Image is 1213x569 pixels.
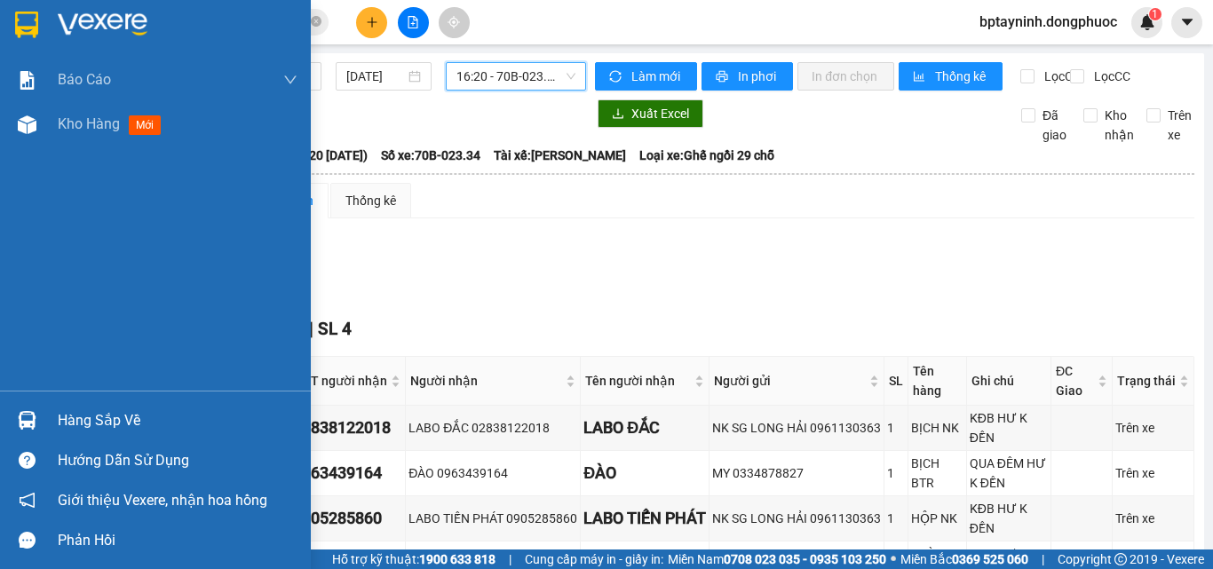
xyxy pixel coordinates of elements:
[18,71,36,90] img: solution-icon
[1171,7,1202,38] button: caret-down
[884,357,908,406] th: SL
[738,67,779,86] span: In phơi
[1139,14,1155,30] img: icon-new-feature
[15,12,38,38] img: logo-vxr
[290,496,406,541] td: 0905285860
[1037,67,1083,86] span: Lọc CR
[935,67,988,86] span: Thống kê
[887,418,905,438] div: 1
[525,549,663,569] span: Cung cấp máy in - giấy in:
[712,418,881,438] div: NK SG LONG HẢI 0961130363
[311,14,321,31] span: close-circle
[18,411,36,430] img: warehouse-icon
[129,115,161,135] span: mới
[609,70,624,84] span: sync
[1056,361,1094,400] span: ĐC Giao
[419,552,496,566] strong: 1900 633 818
[887,509,905,528] div: 1
[970,408,1048,447] div: KĐB HƯ K ĐỀN
[595,62,697,91] button: syncLàm mới
[1152,8,1158,20] span: 1
[899,62,1003,91] button: bar-chartThống kê
[58,489,267,511] span: Giới thiệu Vexere, nhận hoa hồng
[712,509,881,528] div: NK SG LONG HẢI 0961130363
[1117,371,1176,391] span: Trạng thái
[509,549,511,569] span: |
[970,454,1048,493] div: QUA ĐÊM HƯ K ĐỀN
[311,16,321,27] span: close-circle
[891,556,896,563] span: ⚪️
[712,463,881,483] div: MY 0334878827
[598,99,703,128] button: downloadXuất Excel
[19,452,36,469] span: question-circle
[900,549,1028,569] span: Miền Bắc
[797,62,894,91] button: In đơn chọn
[583,415,706,440] div: LABO ĐẮC
[1149,8,1161,20] sup: 1
[408,509,577,528] div: LABO TIẾN PHÁT 0905285860
[293,506,402,531] div: 0905285860
[581,406,710,451] td: LABO ĐẮC
[716,70,731,84] span: printer
[407,16,419,28] span: file-add
[911,454,963,493] div: BỊCH BTR
[1035,106,1074,145] span: Đã giao
[18,115,36,134] img: warehouse-icon
[58,447,297,474] div: Hướng dẫn sử dụng
[887,463,905,483] div: 1
[398,7,429,38] button: file-add
[366,16,378,28] span: plus
[332,549,496,569] span: Hỗ trợ kỹ thuật:
[911,509,963,528] div: HỘP NK
[1179,14,1195,30] span: caret-down
[965,11,1131,33] span: bptayninh.dongphuoc
[293,415,402,440] div: 02838122018
[583,506,706,531] div: LABO TIẾN PHÁT
[585,371,691,391] span: Tên người nhận
[408,418,577,438] div: LABO ĐẮC 02838122018
[381,146,480,165] span: Số xe: 70B-023.34
[911,418,963,438] div: BỊCH NK
[346,67,405,86] input: 14/08/2025
[583,461,706,486] div: ĐÀO
[58,115,120,132] span: Kho hàng
[456,63,575,90] span: 16:20 - 70B-023.34
[293,461,402,486] div: 0963439164
[58,527,297,554] div: Phản hồi
[952,552,1028,566] strong: 0369 525 060
[1115,509,1191,528] div: Trên xe
[1161,106,1199,145] span: Trên xe
[714,371,866,391] span: Người gửi
[631,104,689,123] span: Xuất Excel
[581,496,710,541] td: LABO TIẾN PHÁT
[1087,67,1133,86] span: Lọc CC
[970,499,1048,538] div: KĐB HƯ K ĐỀN
[1115,463,1191,483] div: Trên xe
[439,7,470,38] button: aim
[612,107,624,122] span: download
[913,70,928,84] span: bar-chart
[58,407,297,434] div: Hàng sắp về
[724,552,886,566] strong: 0708 023 035 - 0935 103 250
[967,357,1051,406] th: Ghi chú
[19,492,36,509] span: notification
[639,146,774,165] span: Loại xe: Ghế ngồi 29 chỗ
[410,371,562,391] span: Người nhận
[295,371,387,391] span: SĐT người nhận
[631,67,683,86] span: Làm mới
[345,191,396,210] div: Thống kê
[408,463,577,483] div: ĐÀO 0963439164
[356,7,387,38] button: plus
[668,549,886,569] span: Miền Nam
[290,406,406,451] td: 02838122018
[448,16,460,28] span: aim
[494,146,626,165] span: Tài xế: [PERSON_NAME]
[283,73,297,87] span: down
[1042,549,1044,569] span: |
[581,451,710,496] td: ĐÀO
[58,68,111,91] span: Báo cáo
[290,451,406,496] td: 0963439164
[1114,553,1127,565] span: copyright
[908,357,967,406] th: Tên hàng
[702,62,793,91] button: printerIn phơi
